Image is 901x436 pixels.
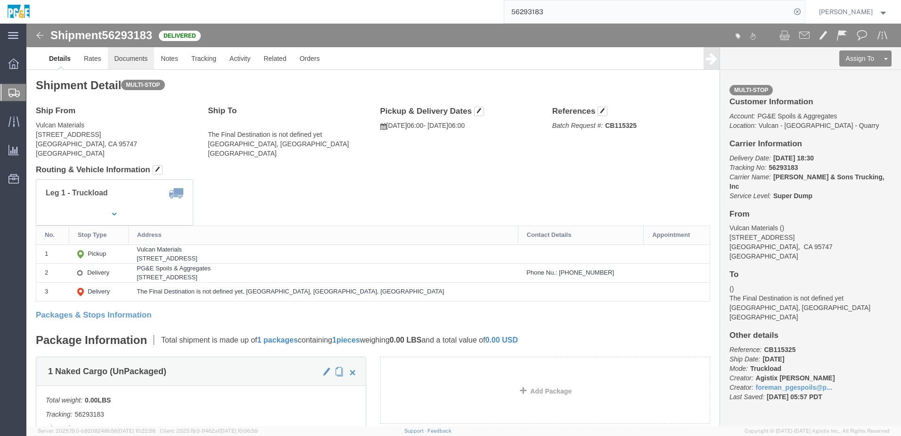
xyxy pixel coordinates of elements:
[819,6,888,17] button: [PERSON_NAME]
[427,428,451,434] a: Feedback
[26,24,901,426] iframe: FS Legacy Container
[38,428,156,434] span: Server: 2025.19.0-b9208248b56
[819,7,873,17] span: Evelyn Angel
[745,427,890,435] span: Copyright © [DATE]-[DATE] Agistix Inc., All Rights Reserved
[160,428,258,434] span: Client: 2025.19.0-1f462a1
[404,428,428,434] a: Support
[504,0,791,23] input: Search for shipment number, reference number
[220,428,258,434] span: [DATE] 10:06:59
[117,428,156,434] span: [DATE] 10:22:58
[7,5,31,19] img: logo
